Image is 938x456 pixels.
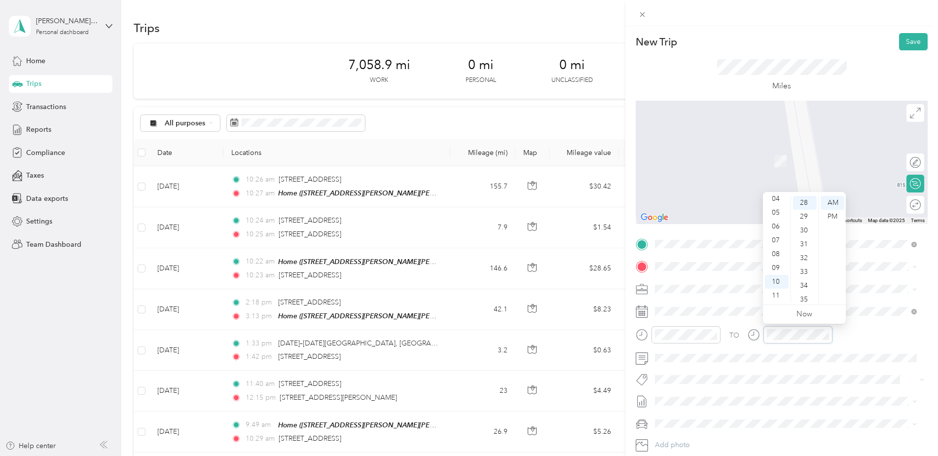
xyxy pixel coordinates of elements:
img: Google [638,211,671,224]
div: 28 [793,196,817,210]
div: 30 [793,224,817,237]
button: Save [899,33,928,50]
div: 10 [765,275,789,289]
div: 11 [765,289,789,303]
div: 04 [765,192,789,206]
div: 07 [765,233,789,247]
div: 33 [793,265,817,279]
div: AM [821,196,844,210]
p: New Trip [636,35,677,49]
p: Miles [772,80,791,92]
button: Add photo [651,438,928,452]
div: 05 [765,206,789,220]
div: 29 [793,210,817,224]
div: 34 [793,279,817,293]
span: Map data ©2025 [868,218,905,223]
a: Open this area in Google Maps (opens a new window) [638,211,671,224]
div: TO [729,330,739,341]
div: 08 [765,247,789,261]
a: Now [796,309,812,319]
div: 31 [793,237,817,251]
div: 09 [765,261,789,275]
div: PM [821,210,844,224]
div: 35 [793,293,817,306]
div: 32 [793,251,817,265]
iframe: Everlance-gr Chat Button Frame [883,401,938,456]
div: 06 [765,220,789,233]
